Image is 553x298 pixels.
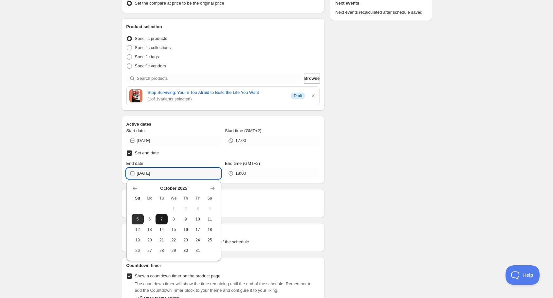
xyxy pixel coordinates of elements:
[158,248,165,253] span: 28
[506,265,540,285] iframe: Toggle Customer Support
[182,227,189,232] span: 16
[170,217,177,222] span: 8
[168,224,180,235] button: Wednesday October 15 2025
[158,227,165,232] span: 14
[137,73,303,84] input: Search products
[206,196,213,201] span: Sa
[158,237,165,243] span: 21
[194,248,201,253] span: 31
[134,227,141,232] span: 12
[180,224,192,235] button: Thursday October 16 2025
[148,89,286,96] a: Stop Surviving: You’re Too Afraid to Build the Life You Want
[192,203,204,214] button: Friday October 3 2025
[294,93,302,98] span: Draft
[126,194,320,201] h2: Repeating
[182,237,189,243] span: 23
[126,161,143,166] span: End date
[156,193,168,203] th: Tuesday
[304,75,320,82] span: Browse
[180,203,192,214] button: Thursday October 2 2025
[132,235,144,245] button: Sunday October 19 2025
[182,196,189,201] span: Th
[126,128,145,133] span: Start date
[135,150,159,155] span: Set end date
[126,262,320,269] h2: Countdown timer
[170,206,177,211] span: 1
[168,203,180,214] button: Wednesday October 1 2025
[168,214,180,224] button: Wednesday October 8 2025
[134,217,141,222] span: 5
[134,248,141,253] span: 26
[304,73,320,84] button: Browse
[126,228,320,235] h2: Tags
[180,214,192,224] button: Thursday October 9 2025
[168,193,180,203] th: Wednesday
[206,217,213,222] span: 11
[126,24,320,30] h2: Product selection
[134,237,141,243] span: 19
[132,245,144,256] button: Sunday October 26 2025
[170,237,177,243] span: 22
[182,248,189,253] span: 30
[156,235,168,245] button: Tuesday October 21 2025
[170,227,177,232] span: 15
[135,45,171,50] span: Specific collections
[170,248,177,253] span: 29
[194,217,201,222] span: 10
[225,161,260,166] span: End time (GMT+2)
[206,206,213,211] span: 4
[206,227,213,232] span: 18
[135,54,159,59] span: Specific tags
[135,1,224,6] span: Set the compare at price to be the original price
[194,206,201,211] span: 3
[192,224,204,235] button: Friday October 17 2025
[168,245,180,256] button: Wednesday October 29 2025
[192,235,204,245] button: Friday October 24 2025
[180,193,192,203] th: Thursday
[146,196,153,201] span: Mo
[144,193,156,203] th: Monday
[182,206,189,211] span: 2
[194,237,201,243] span: 24
[132,224,144,235] button: Sunday October 12 2025
[208,184,217,193] button: Show next month, November 2025
[194,227,201,232] span: 17
[134,196,141,201] span: Su
[180,245,192,256] button: Thursday October 30 2025
[194,196,201,201] span: Fr
[144,214,156,224] button: Monday October 6 2025
[144,245,156,256] button: Monday October 27 2025
[148,96,286,102] span: ( 1 of 1 variants selected)
[146,227,153,232] span: 13
[204,214,216,224] button: Saturday October 11 2025
[132,214,144,224] button: Today Sunday October 5 2025
[192,245,204,256] button: Friday October 31 2025
[126,121,320,128] h2: Active dates
[158,217,165,222] span: 7
[206,237,213,243] span: 25
[129,89,142,102] img: Cover image of Stop Surviving: You’re Too Afraid to Build the Life You Want by Tyler Andrew Cole ...
[156,245,168,256] button: Tuesday October 28 2025
[225,128,262,133] span: Start time (GMT+2)
[192,193,204,203] th: Friday
[204,224,216,235] button: Saturday October 18 2025
[204,193,216,203] th: Saturday
[135,63,166,68] span: Specific vendors
[156,214,168,224] button: Tuesday October 7 2025
[335,9,427,16] p: Next events recalculated after schedule saved
[135,273,221,278] span: Show a countdown timer on the product page
[144,235,156,245] button: Monday October 20 2025
[146,217,153,222] span: 6
[204,235,216,245] button: Saturday October 25 2025
[180,235,192,245] button: Thursday October 23 2025
[144,224,156,235] button: Monday October 13 2025
[182,217,189,222] span: 9
[146,248,153,253] span: 27
[146,237,153,243] span: 20
[135,36,167,41] span: Specific products
[192,214,204,224] button: Friday October 10 2025
[170,196,177,201] span: We
[130,184,139,193] button: Show previous month, September 2025
[156,224,168,235] button: Tuesday October 14 2025
[135,281,320,294] p: The countdown timer will show the time remaining until the end of the schedule. Remember to add t...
